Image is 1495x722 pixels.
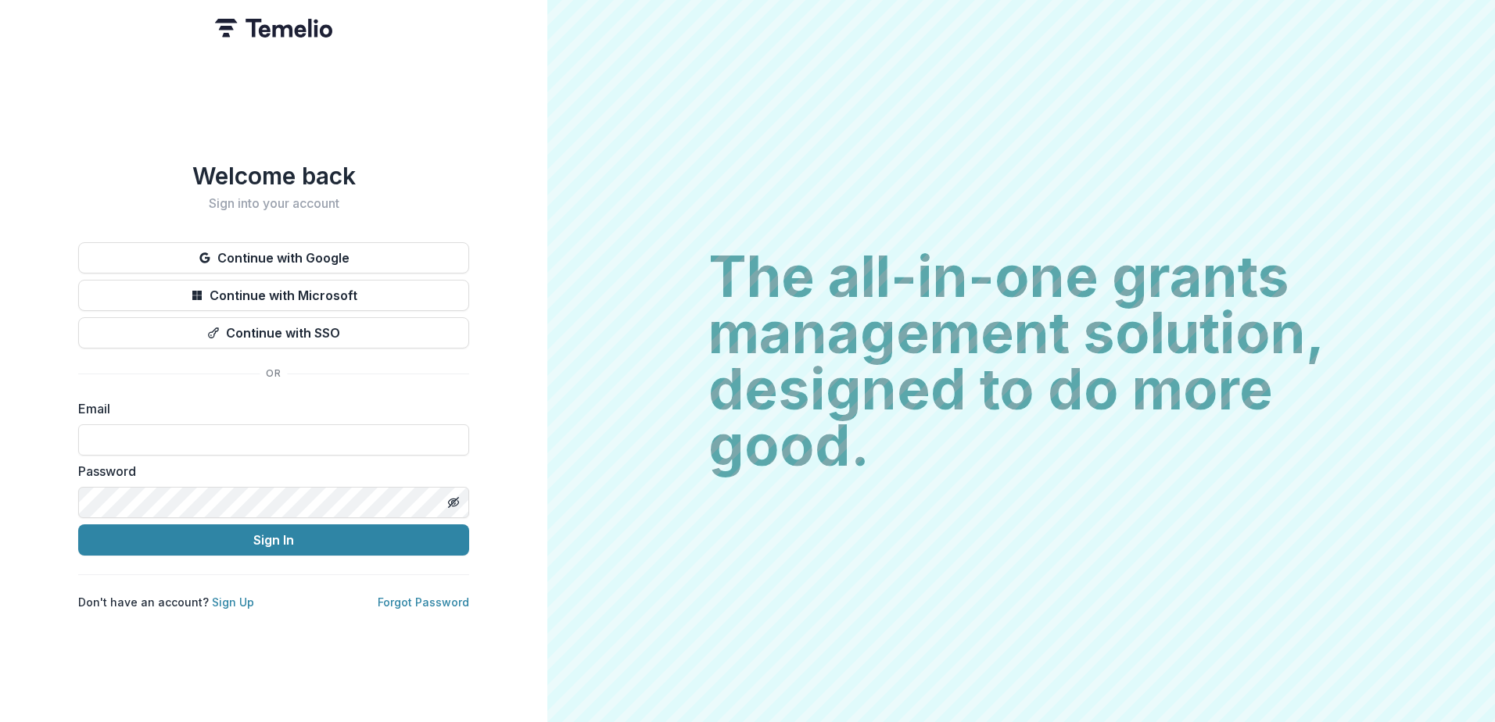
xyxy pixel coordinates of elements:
button: Continue with Google [78,242,469,273]
a: Forgot Password [378,595,469,609]
button: Continue with SSO [78,317,469,348]
button: Toggle password visibility [441,490,466,515]
button: Continue with Microsoft [78,280,469,311]
a: Sign Up [212,595,254,609]
h2: Sign into your account [78,196,469,211]
img: Temelio [215,19,332,38]
button: Sign In [78,524,469,556]
p: Don't have an account? [78,594,254,610]
label: Email [78,399,460,418]
label: Password [78,462,460,481]
h1: Welcome back [78,162,469,190]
